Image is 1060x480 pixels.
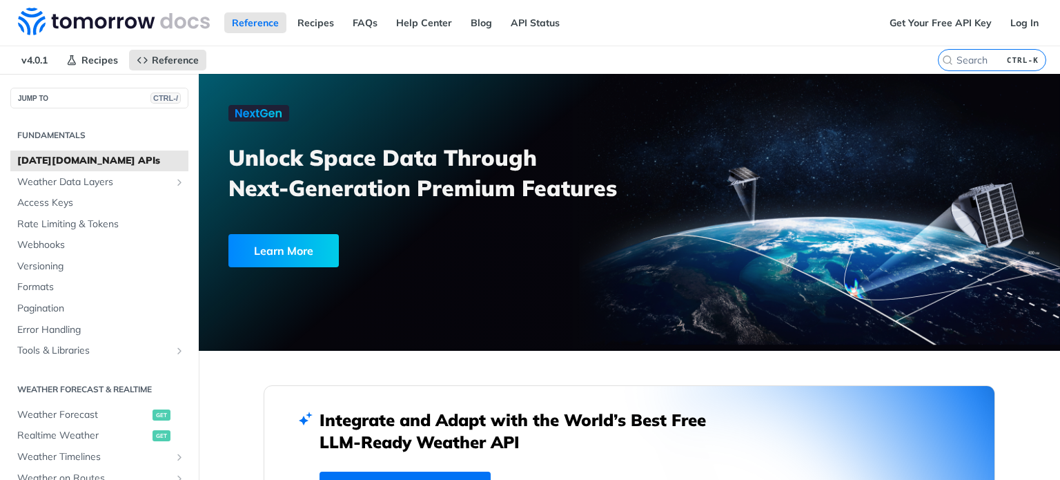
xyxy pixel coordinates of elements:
span: Formats [17,280,185,294]
span: Weather Data Layers [17,175,170,189]
a: Webhooks [10,235,188,256]
a: API Status [503,12,567,33]
img: Tomorrow.io Weather API Docs [18,8,210,35]
span: get [153,430,170,441]
span: Realtime Weather [17,429,149,443]
span: Weather Forecast [17,408,149,422]
h2: Fundamentals [10,129,188,142]
span: Webhooks [17,238,185,252]
a: Reference [224,12,286,33]
a: Blog [463,12,500,33]
a: Realtime Weatherget [10,425,188,446]
a: Pagination [10,298,188,319]
kbd: CTRL-K [1003,53,1042,67]
span: Versioning [17,260,185,273]
h3: Unlock Space Data Through Next-Generation Premium Features [228,142,645,203]
button: JUMP TOCTRL-/ [10,88,188,108]
span: Rate Limiting & Tokens [17,218,185,231]
h2: Integrate and Adapt with the World’s Best Free LLM-Ready Weather API [320,409,727,453]
a: Learn More [228,234,561,267]
span: Pagination [17,302,185,316]
a: Recipes [290,12,342,33]
a: Formats [10,277,188,298]
img: NextGen [228,105,289,122]
span: v4.0.1 [14,50,55,70]
a: Weather TimelinesShow subpages for Weather Timelines [10,447,188,468]
a: Tools & LibrariesShow subpages for Tools & Libraries [10,340,188,361]
a: Log In [1003,12,1046,33]
a: Help Center [389,12,460,33]
a: Versioning [10,256,188,277]
span: Reference [152,54,199,66]
span: CTRL-/ [150,93,181,104]
a: FAQs [345,12,385,33]
a: Reference [129,50,206,70]
span: get [153,410,170,421]
a: Weather Data LayersShow subpages for Weather Data Layers [10,172,188,193]
a: Get Your Free API Key [882,12,999,33]
div: Learn More [228,234,339,267]
a: Rate Limiting & Tokens [10,214,188,235]
button: Show subpages for Weather Timelines [174,452,185,463]
a: Recipes [59,50,126,70]
button: Show subpages for Weather Data Layers [174,177,185,188]
a: Error Handling [10,320,188,340]
a: Weather Forecastget [10,405,188,425]
svg: Search [942,55,953,66]
a: [DATE][DOMAIN_NAME] APIs [10,151,188,171]
span: Access Keys [17,196,185,210]
span: [DATE][DOMAIN_NAME] APIs [17,154,185,168]
span: Tools & Libraries [17,344,170,358]
button: Show subpages for Tools & Libraries [174,345,185,356]
span: Error Handling [17,323,185,337]
a: Access Keys [10,193,188,213]
span: Recipes [81,54,118,66]
span: Weather Timelines [17,450,170,464]
h2: Weather Forecast & realtime [10,383,188,396]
